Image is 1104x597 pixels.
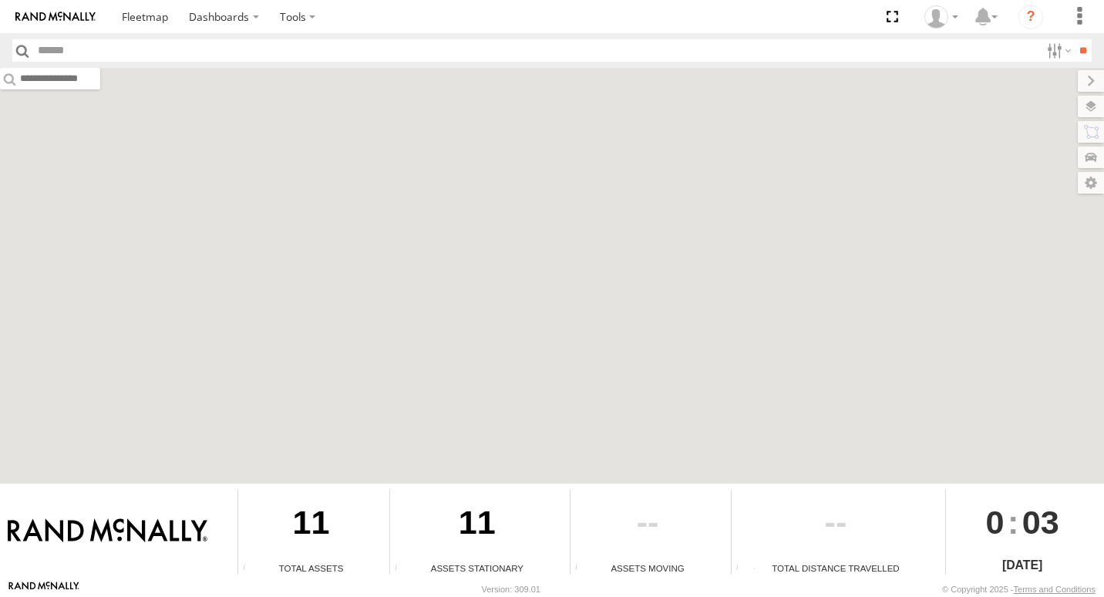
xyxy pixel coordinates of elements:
i: ? [1018,5,1043,29]
div: Total number of assets current in transit. [571,563,594,575]
div: Valeo Dash [919,5,964,29]
div: [DATE] [946,556,1098,575]
a: Terms and Conditions [1014,585,1096,594]
div: Total number of Enabled Assets [238,563,261,575]
div: 11 [390,489,564,562]
div: : [946,489,1098,555]
div: Version: 309.01 [482,585,540,594]
label: Search Filter Options [1041,39,1074,62]
span: 0 [986,489,1005,555]
div: Assets Moving [571,562,725,575]
img: rand-logo.svg [15,12,96,22]
img: Rand McNally [8,518,207,545]
a: Visit our Website [8,582,79,597]
div: Total distance travelled by all assets within specified date range and applied filters [732,563,755,575]
div: Total number of assets current stationary. [390,563,413,575]
label: Map Settings [1078,172,1104,194]
span: 03 [1022,489,1059,555]
div: Total Distance Travelled [732,562,941,575]
div: Assets Stationary [390,562,564,575]
div: Total Assets [238,562,384,575]
div: © Copyright 2025 - [942,585,1096,594]
div: 11 [238,489,384,562]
